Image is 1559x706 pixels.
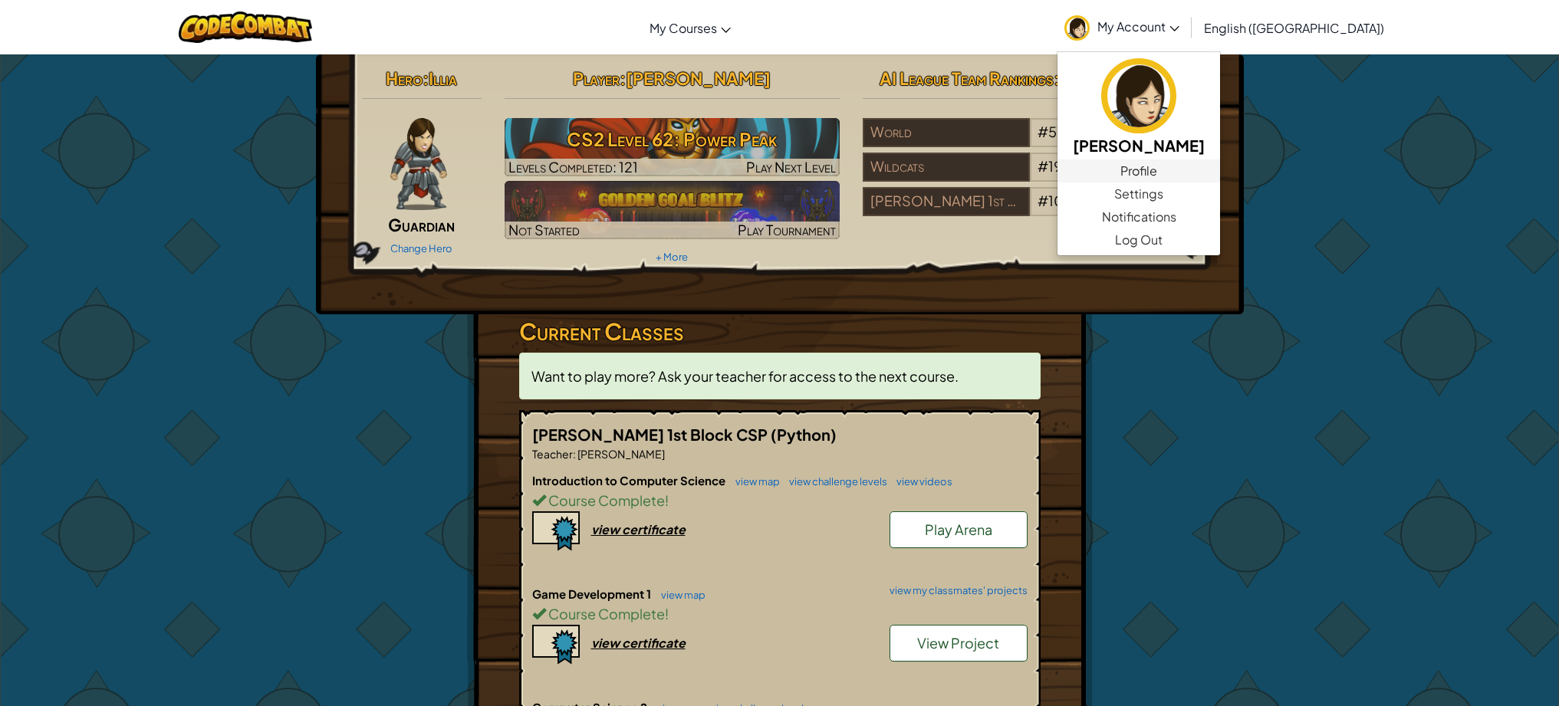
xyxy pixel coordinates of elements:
[519,314,1041,349] h3: Current Classes
[1057,182,1220,205] a: Settings
[620,67,626,89] span: :
[925,520,992,538] span: Play Arena
[863,133,1198,150] a: World#57,246/8,086,783players
[1064,15,1090,41] img: avatar
[576,447,665,461] span: [PERSON_NAME]
[179,11,313,43] img: CodeCombat logo
[386,67,423,89] span: Hero
[505,181,840,239] a: Not StartedPlay Tournament
[390,242,452,254] a: Change Hero
[650,20,717,36] span: My Courses
[738,221,836,238] span: Play Tournament
[665,605,669,622] span: !
[1204,20,1384,36] span: English ([GEOGRAPHIC_DATA])
[532,586,653,601] span: Game Development 1
[1057,3,1187,51] a: My Account
[508,158,638,176] span: Levels Completed: 121
[1048,192,1064,209] span: 10
[1057,228,1220,251] a: Log Out
[1054,67,1181,89] span: : 533 CodePoints
[781,475,887,488] a: view challenge levels
[1073,133,1205,157] h5: [PERSON_NAME]
[429,67,457,89] span: Illia
[863,187,1030,216] div: [PERSON_NAME] 1st Block CSP
[1102,208,1176,226] span: Notifications
[390,118,446,210] img: guardian-pose.png
[532,473,728,488] span: Introduction to Computer Science
[508,221,580,238] span: Not Started
[1038,123,1048,140] span: #
[532,447,573,461] span: Teacher
[531,367,959,385] span: Want to play more? Ask your teacher for access to the next course.
[771,425,837,444] span: (Python)
[505,122,840,156] h3: CS2 Level 62: Power Peak
[573,447,576,461] span: :
[880,67,1054,89] span: AI League Team Rankings
[505,118,840,176] img: CS2 Level 62: Power Peak
[863,167,1198,185] a: Wildcats#19/42players
[1038,157,1048,175] span: #
[423,67,429,89] span: :
[591,635,686,651] div: view certificate
[889,475,952,488] a: view videos
[863,118,1030,147] div: World
[1048,123,1093,140] span: 57,246
[1048,157,1062,175] span: 19
[1038,192,1048,209] span: #
[746,158,836,176] span: Play Next Level
[665,491,669,509] span: !
[532,425,771,444] span: [PERSON_NAME] 1st Block CSP
[1057,205,1220,228] a: Notifications
[882,586,1028,596] a: view my classmates' projects
[656,251,688,263] a: + More
[388,214,455,235] span: Guardian
[546,605,665,622] span: Course Complete
[626,67,771,89] span: [PERSON_NAME]
[642,7,738,48] a: My Courses
[1101,58,1176,133] img: avatar
[917,634,999,652] span: View Project
[653,589,705,601] a: view map
[1057,159,1220,182] a: Profile
[728,475,780,488] a: view map
[532,521,686,537] a: view certificate
[505,181,840,239] img: Golden Goal
[532,635,686,651] a: view certificate
[863,153,1030,182] div: Wildcats
[591,521,686,537] div: view certificate
[1057,56,1220,159] a: [PERSON_NAME]
[546,491,665,509] span: Course Complete
[532,625,580,665] img: certificate-icon.png
[1097,18,1179,34] span: My Account
[1196,7,1392,48] a: English ([GEOGRAPHIC_DATA])
[532,511,580,551] img: certificate-icon.png
[573,67,620,89] span: Player
[505,118,840,176] a: Play Next Level
[863,202,1198,219] a: [PERSON_NAME] 1st Block CSP#10/20players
